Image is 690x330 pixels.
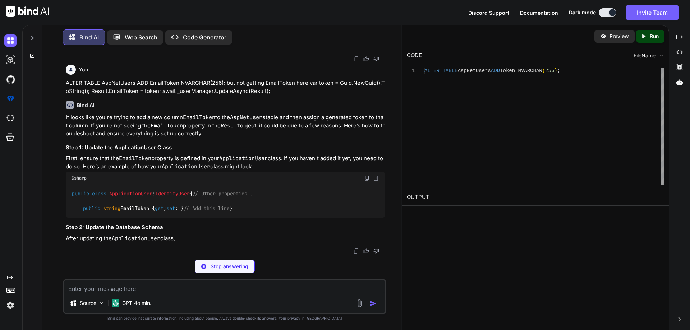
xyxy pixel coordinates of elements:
img: icon [369,300,377,307]
img: like [363,248,369,254]
span: IdentityUser [155,190,190,197]
img: premium [4,93,17,105]
p: First, ensure that the property is defined in your class. If you haven't added it yet, you need t... [66,154,385,171]
span: ApplicationUser [109,190,152,197]
span: Discord Support [468,10,509,16]
span: // Other properties... [193,190,256,197]
img: Pick Models [98,300,105,306]
code: EmailToken [119,155,151,162]
h3: Step 2: Update the Database Schema [66,223,385,232]
span: public [83,205,100,212]
p: After updating the class, [66,234,385,243]
img: dislike [373,56,379,62]
span: FileName [634,52,655,59]
span: class [92,190,106,197]
button: Documentation [520,9,558,17]
span: Dark mode [569,9,596,16]
p: Run [650,33,659,40]
img: cloudideIcon [4,112,17,124]
span: Documentation [520,10,558,16]
p: Preview [609,33,629,40]
span: string [103,205,120,212]
code: EmailToken [183,114,215,121]
p: Bind AI [79,33,99,42]
span: ( [542,68,545,74]
p: GPT-4o min.. [122,299,153,307]
img: GPT-4o mini [112,299,119,307]
code: : { EmailToken { ; ; } } [72,190,256,212]
span: // Add this line [184,205,230,212]
h2: OUTPUT [402,189,669,206]
span: TABLE [442,68,457,74]
span: ) [554,68,557,74]
img: settings [4,299,17,311]
img: dislike [373,248,379,254]
code: ApplicationUser [112,235,160,242]
span: ; [557,68,560,74]
span: get [155,205,164,212]
p: Stop answering [211,263,248,270]
p: Web Search [125,33,157,42]
img: Open in Browser [373,175,379,181]
img: githubDark [4,73,17,85]
p: Source [80,299,96,307]
span: AspNetUsers [457,68,491,74]
h3: Step 1: Update the ApplicationUser Class [66,144,385,152]
span: set [166,205,175,212]
span: Csharp [72,175,87,181]
p: Code Generator [183,33,226,42]
img: darkAi-studio [4,54,17,66]
p: Bind can provide inaccurate information, including about people. Always double-check its answers.... [63,316,386,321]
img: copy [364,175,370,181]
code: ApplicationUser [162,163,210,170]
code: EmailToken [151,122,183,129]
span: public [72,190,89,197]
p: It looks like you're trying to add a new column to the table and then assign a generated token to... [66,113,385,138]
img: attachment [355,299,364,307]
span: 256 [545,68,554,74]
img: darkChat [4,34,17,47]
div: 1 [407,68,415,74]
img: preview [600,33,607,39]
img: Bind AI [6,6,49,17]
code: Result [221,122,240,129]
code: AspNetUsers [230,114,266,121]
span: ADD [491,68,500,74]
code: ApplicationUser [219,155,268,162]
img: copy [353,248,359,254]
button: Discord Support [468,9,509,17]
span: Token NVARCHAR [500,68,542,74]
img: chevron down [658,52,664,59]
img: like [363,56,369,62]
p: ALTER TABLE AspNetUsers ADD EmailToken NVARCHAR(256); but not getting EmailToken here var token =... [66,79,385,95]
h6: You [79,66,88,73]
div: CODE [407,51,422,60]
button: Invite Team [626,5,678,20]
img: copy [353,56,359,62]
span: ALTER [424,68,440,74]
h6: Bind AI [77,102,95,109]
